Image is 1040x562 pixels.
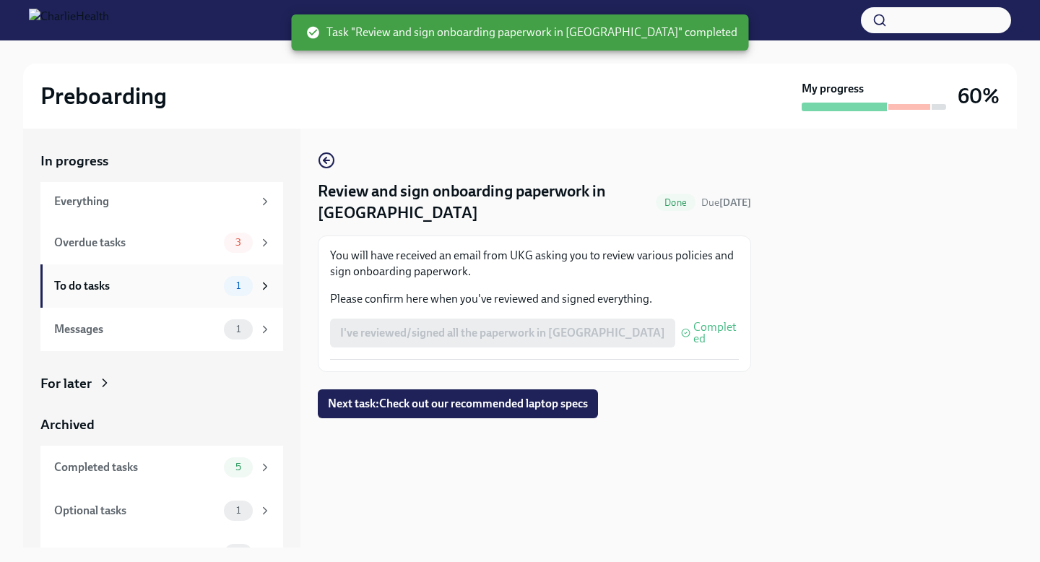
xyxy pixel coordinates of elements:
span: Completed [693,321,739,345]
div: Everything [54,194,253,209]
div: Messages [54,546,218,562]
button: Next task:Check out our recommended laptop specs [318,389,598,418]
span: 3 [227,237,250,248]
h3: 60% [958,83,1000,109]
a: To do tasks1 [40,264,283,308]
strong: My progress [802,81,864,97]
a: Archived [40,415,283,434]
a: Messages1 [40,308,283,351]
strong: [DATE] [719,196,751,209]
div: For later [40,374,92,393]
span: 1 [227,280,249,291]
h4: Review and sign onboarding paperwork in [GEOGRAPHIC_DATA] [318,181,650,224]
span: Done [656,197,695,208]
div: Overdue tasks [54,235,218,251]
span: Next task : Check out our recommended laptop specs [328,397,588,411]
a: Everything [40,182,283,221]
a: Optional tasks1 [40,489,283,532]
span: Due [701,196,751,209]
span: 1 [227,324,249,334]
img: CharlieHealth [29,9,109,32]
div: Completed tasks [54,459,218,475]
a: In progress [40,152,283,170]
div: Messages [54,321,218,337]
p: You will have received an email from UKG asking you to review various policies and sign onboardin... [330,248,739,280]
span: 5 [227,462,250,472]
div: Optional tasks [54,503,218,519]
p: Please confirm here when you've reviewed and signed everything. [330,291,739,307]
a: Overdue tasks3 [40,221,283,264]
a: Completed tasks5 [40,446,283,489]
h2: Preboarding [40,82,167,111]
div: To do tasks [54,278,218,294]
span: August 21st, 2025 10:00 [701,196,751,209]
a: For later [40,374,283,393]
span: 1 [227,505,249,516]
span: Task "Review and sign onboarding paperwork in [GEOGRAPHIC_DATA]" completed [306,25,737,40]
